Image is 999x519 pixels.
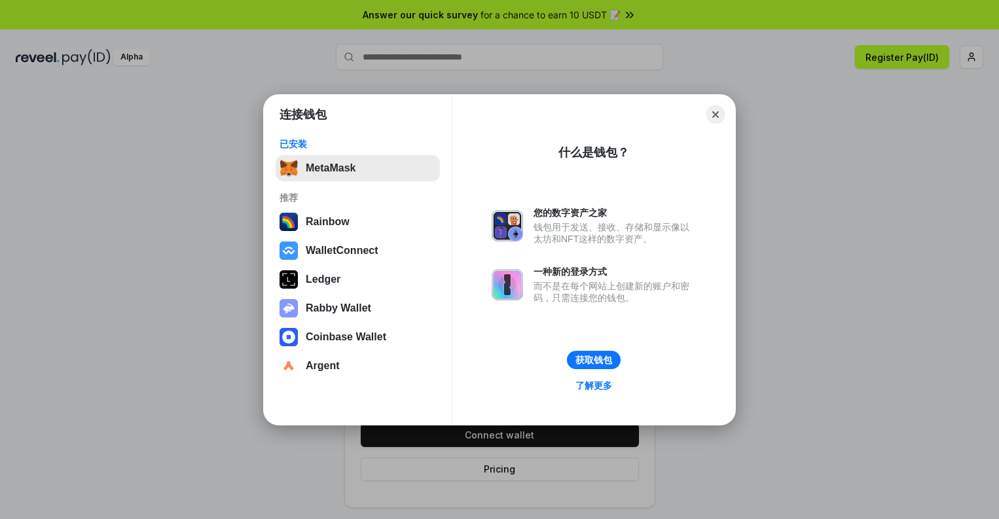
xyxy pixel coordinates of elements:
button: Ledger [276,266,440,293]
button: Rainbow [276,209,440,235]
button: Coinbase Wallet [276,324,440,350]
div: 一种新的登录方式 [534,266,696,277]
div: Rabby Wallet [306,302,371,314]
div: 推荐 [280,192,436,204]
img: svg+xml,%3Csvg%20fill%3D%22none%22%20height%3D%2233%22%20viewBox%3D%220%200%2035%2033%22%20width%... [280,159,298,177]
div: 钱包用于发送、接收、存储和显示像以太坊和NFT这样的数字资产。 [534,221,696,245]
div: Ledger [306,274,340,285]
button: Close [706,105,725,124]
div: 什么是钱包？ [558,145,629,160]
img: svg+xml,%3Csvg%20xmlns%3D%22http%3A%2F%2Fwww.w3.org%2F2000%2Fsvg%22%20width%3D%2228%22%20height%3... [280,270,298,289]
button: 获取钱包 [567,351,621,369]
img: svg+xml,%3Csvg%20xmlns%3D%22http%3A%2F%2Fwww.w3.org%2F2000%2Fsvg%22%20fill%3D%22none%22%20viewBox... [492,210,523,242]
img: svg+xml,%3Csvg%20width%3D%22120%22%20height%3D%22120%22%20viewBox%3D%220%200%20120%20120%22%20fil... [280,213,298,231]
img: svg+xml,%3Csvg%20width%3D%2228%22%20height%3D%2228%22%20viewBox%3D%220%200%2028%2028%22%20fill%3D... [280,357,298,375]
button: Argent [276,353,440,379]
div: Coinbase Wallet [306,331,386,343]
div: Rainbow [306,216,350,228]
img: svg+xml,%3Csvg%20width%3D%2228%22%20height%3D%2228%22%20viewBox%3D%220%200%2028%2028%22%20fill%3D... [280,242,298,260]
div: Argent [306,360,340,372]
img: svg+xml,%3Csvg%20xmlns%3D%22http%3A%2F%2Fwww.w3.org%2F2000%2Fsvg%22%20fill%3D%22none%22%20viewBox... [492,269,523,300]
div: 您的数字资产之家 [534,207,696,219]
div: MetaMask [306,162,355,174]
img: svg+xml,%3Csvg%20xmlns%3D%22http%3A%2F%2Fwww.w3.org%2F2000%2Fsvg%22%20fill%3D%22none%22%20viewBox... [280,299,298,317]
div: 获取钱包 [575,354,612,366]
h1: 连接钱包 [280,107,327,122]
button: Rabby Wallet [276,295,440,321]
div: 而不是在每个网站上创建新的账户和密码，只需连接您的钱包。 [534,280,696,304]
div: WalletConnect [306,245,378,257]
div: 了解更多 [575,380,612,391]
a: 了解更多 [568,377,620,394]
img: svg+xml,%3Csvg%20width%3D%2228%22%20height%3D%2228%22%20viewBox%3D%220%200%2028%2028%22%20fill%3D... [280,328,298,346]
div: 已安装 [280,138,436,150]
button: WalletConnect [276,238,440,264]
button: MetaMask [276,155,440,181]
